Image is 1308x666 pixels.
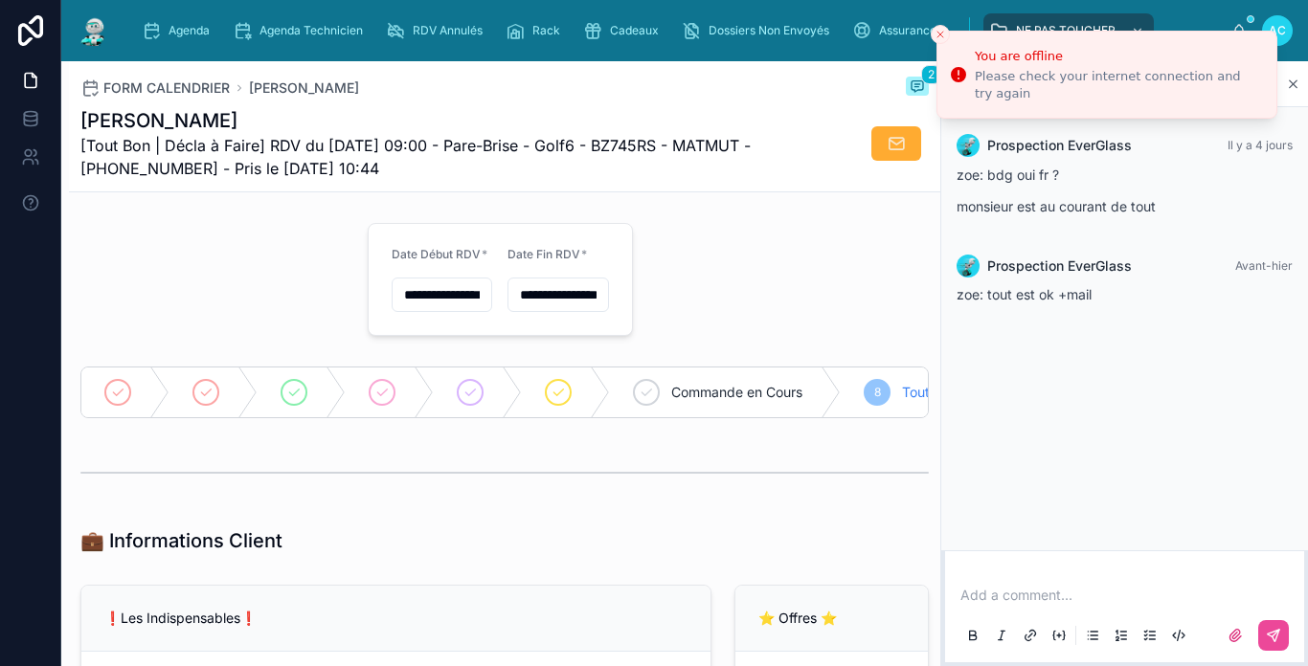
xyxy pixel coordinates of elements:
a: Rack [500,13,574,48]
span: Agenda Technicien [259,23,363,38]
img: App logo [77,15,111,46]
div: scrollable content [126,10,1231,52]
a: [PERSON_NAME] [249,78,359,98]
span: RDV Annulés [413,23,483,38]
div: You are offline [975,47,1261,66]
p: zoe: bdg oui fr ? [957,165,1293,185]
span: Cadeaux [610,23,659,38]
a: FORM CALENDRIER [80,78,230,98]
span: 2 [921,65,941,84]
span: Date Fin RDV [507,247,580,261]
span: AC [1269,23,1286,38]
h1: 💼 Informations Client [80,527,282,554]
a: Assurances [846,13,956,48]
span: Avant-hier [1235,258,1293,273]
a: Cadeaux [577,13,672,48]
button: Close toast [931,25,950,44]
button: 2 [906,77,929,100]
div: Please check your internet connection and try again [975,68,1261,102]
span: Assurances [879,23,942,38]
span: ❗Les Indispensables❗ [104,610,257,626]
a: Agenda Technicien [227,13,376,48]
span: Commande en Cours [671,383,802,402]
span: ⭐ Offres ⭐ [758,610,837,626]
span: 8 [874,385,881,400]
span: Prospection EverGlass [987,256,1132,276]
span: Tout Bon | Décla à [GEOGRAPHIC_DATA] [902,383,1158,402]
span: Prospection EverGlass [987,136,1132,155]
span: FORM CALENDRIER [103,78,230,98]
span: [Tout Bon | Décla à Faire] RDV du [DATE] 09:00 - Pare-Brise - Golf6 - BZ745RS - MATMUT - [PHONE_N... [80,134,785,180]
a: NE PAS TOUCHER [983,13,1154,48]
a: Dossiers Non Envoyés [676,13,843,48]
span: Rack [532,23,560,38]
span: Agenda [169,23,210,38]
h1: [PERSON_NAME] [80,107,785,134]
a: Agenda [136,13,223,48]
p: monsieur est au courant de tout [957,196,1293,216]
span: Date Début RDV [392,247,481,261]
span: zoe: tout est ok +mail [957,286,1092,302]
span: Il y a 4 jours [1228,138,1293,152]
a: RDV Annulés [380,13,496,48]
span: Dossiers Non Envoyés [709,23,829,38]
